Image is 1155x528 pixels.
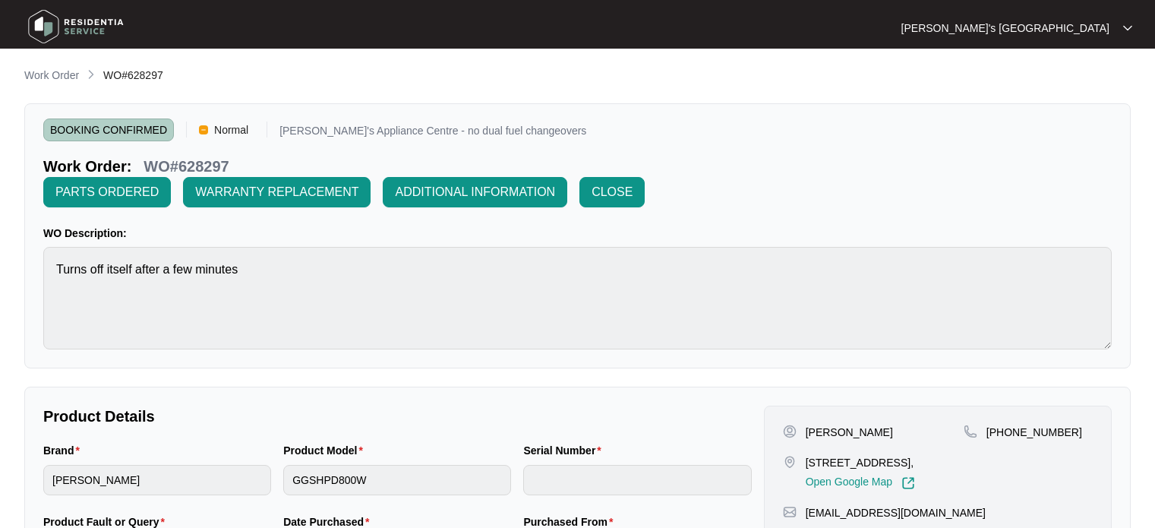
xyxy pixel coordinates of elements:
[183,177,371,207] button: WARRANTY REPLACEMENT
[783,505,797,519] img: map-pin
[964,425,977,438] img: map-pin
[901,21,1109,36] p: [PERSON_NAME]'s [GEOGRAPHIC_DATA]
[43,465,271,495] input: Brand
[783,455,797,469] img: map-pin
[279,125,586,141] p: [PERSON_NAME]'s Appliance Centre - no dual fuel changeovers
[523,443,607,458] label: Serial Number
[43,177,171,207] button: PARTS ORDERED
[383,177,567,207] button: ADDITIONAL INFORMATION
[21,68,82,84] a: Work Order
[43,443,86,458] label: Brand
[783,425,797,438] img: user-pin
[208,119,254,141] span: Normal
[24,68,79,83] p: Work Order
[85,68,97,81] img: chevron-right
[579,177,645,207] button: CLOSE
[1123,24,1132,32] img: dropdown arrow
[199,125,208,134] img: Vercel Logo
[592,183,633,201] span: CLOSE
[395,183,555,201] span: ADDITIONAL INFORMATION
[43,247,1112,349] textarea: Turns off itself after a few minutes
[986,425,1082,440] p: [PHONE_NUMBER]
[144,156,229,177] p: WO#628297
[806,476,915,490] a: Open Google Map
[806,425,893,440] p: [PERSON_NAME]
[901,476,915,490] img: Link-External
[43,406,752,427] p: Product Details
[283,443,369,458] label: Product Model
[806,455,915,470] p: [STREET_ADDRESS],
[23,4,129,49] img: residentia service logo
[283,465,511,495] input: Product Model
[43,156,131,177] p: Work Order:
[55,183,159,201] span: PARTS ORDERED
[43,226,1112,241] p: WO Description:
[103,69,163,81] span: WO#628297
[523,465,751,495] input: Serial Number
[195,183,358,201] span: WARRANTY REPLACEMENT
[806,505,986,520] p: [EMAIL_ADDRESS][DOMAIN_NAME]
[43,119,174,141] span: BOOKING CONFIRMED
